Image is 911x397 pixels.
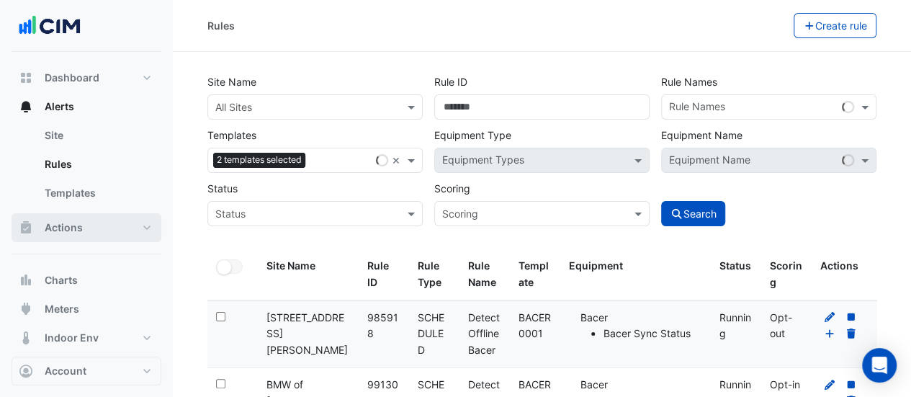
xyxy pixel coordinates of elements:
[367,310,400,343] div: 985918
[845,378,858,391] a: Stop Rule
[19,273,33,287] app-icon: Charts
[216,259,243,272] ui-switch: Select All can only be applied to rules for a single site. Please select a site first and search ...
[823,327,836,339] a: Opt-in
[33,121,161,150] a: Site
[33,179,161,208] a: Templates
[392,153,404,168] span: Clear
[440,152,524,171] div: Equipment Types
[580,310,702,343] li: Bacer
[434,176,470,201] label: Scoring
[845,311,858,324] a: Stop Rule
[12,266,161,295] button: Charts
[862,348,897,383] div: Open Intercom Messenger
[45,71,99,85] span: Dashboard
[45,99,74,114] span: Alerts
[12,92,161,121] button: Alerts
[434,122,511,148] label: Equipment Type
[468,310,501,359] div: Detect Offline Bacer
[568,258,702,275] div: Equipment
[12,121,161,213] div: Alerts
[12,352,161,381] button: Reports
[661,201,726,226] button: Search
[12,63,161,92] button: Dashboard
[12,357,161,385] button: Account
[19,71,33,85] app-icon: Dashboard
[213,153,305,167] span: 2 templates selected
[434,69,467,94] label: Rule ID
[661,69,717,94] label: Rule Names
[19,220,33,235] app-icon: Actions
[45,364,86,378] span: Account
[266,310,350,359] div: [STREET_ADDRESS][PERSON_NAME]
[207,122,256,148] label: Templates
[820,258,879,275] div: Actions
[19,302,33,316] app-icon: Meters
[12,324,161,352] button: Indoor Env
[661,122,742,148] label: Equipment Name
[823,311,836,324] a: Edit Rule
[12,213,161,242] button: Actions
[794,13,877,38] button: Create rule
[12,295,161,324] button: Meters
[770,310,803,343] div: Opt-out
[719,310,753,343] div: Running
[19,99,33,114] app-icon: Alerts
[45,220,83,235] span: Actions
[418,258,451,291] div: Rule Type
[207,69,256,94] label: Site Name
[519,310,552,343] div: BACER0001
[845,327,858,339] a: Delete Rule
[19,331,33,345] app-icon: Indoor Env
[823,378,836,391] a: Edit Rule
[519,258,552,291] div: Template
[17,12,82,40] img: Company Logo
[45,302,79,316] span: Meters
[45,273,78,287] span: Charts
[207,18,235,33] div: Rules
[266,258,350,275] div: Site Name
[367,258,400,291] div: Rule ID
[770,377,803,393] div: Opt-in
[667,99,725,117] div: Rule Names
[719,258,753,275] div: Status
[603,326,702,342] li: Bacer Sync Status
[33,150,161,179] a: Rules
[770,258,803,291] div: Scoring
[207,176,238,201] label: Status
[667,152,750,171] div: Equipment Name
[45,331,99,345] span: Indoor Env
[468,258,501,291] div: Rule Name
[418,310,451,359] div: SCHEDULED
